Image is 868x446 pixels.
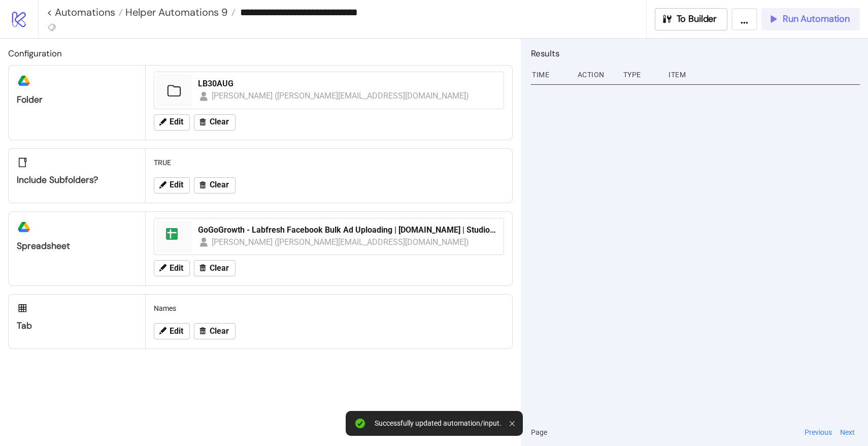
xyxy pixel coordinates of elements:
[17,320,137,332] div: Tab
[210,180,229,189] span: Clear
[212,89,470,102] div: [PERSON_NAME] ([PERSON_NAME][EMAIL_ADDRESS][DOMAIN_NAME])
[531,65,570,84] div: Time
[170,180,183,189] span: Edit
[17,94,137,106] div: Folder
[150,299,508,318] div: Names
[154,323,190,339] button: Edit
[170,264,183,273] span: Edit
[198,225,497,236] div: GoGoGrowth - Labfresh Facebook Bulk Ad Uploading | [DOMAIN_NAME] | Studio Plan v1.4
[577,65,615,84] div: Action
[802,427,835,438] button: Previous
[194,260,236,276] button: Clear
[655,8,728,30] button: To Builder
[123,7,236,17] a: Helper Automations 9
[47,7,123,17] a: < Automations
[667,65,860,84] div: Item
[677,13,717,25] span: To Builder
[154,260,190,276] button: Edit
[783,13,850,25] span: Run Automation
[622,65,661,84] div: Type
[170,117,183,126] span: Edit
[531,427,547,438] span: Page
[731,8,757,30] button: ...
[194,177,236,194] button: Clear
[194,114,236,131] button: Clear
[170,327,183,336] span: Edit
[8,47,513,60] h2: Configuration
[761,8,860,30] button: Run Automation
[198,78,497,89] div: LB30AUG
[375,419,502,428] div: Successfully updated automation/input.
[837,427,858,438] button: Next
[212,236,470,248] div: [PERSON_NAME] ([PERSON_NAME][EMAIL_ADDRESS][DOMAIN_NAME])
[210,264,229,273] span: Clear
[150,153,508,172] div: TRUE
[194,323,236,339] button: Clear
[17,240,137,252] div: Spreadsheet
[210,117,229,126] span: Clear
[531,47,860,60] h2: Results
[154,177,190,194] button: Edit
[154,114,190,131] button: Edit
[123,6,228,19] span: Helper Automations 9
[17,174,137,186] div: Include subfolders?
[210,327,229,336] span: Clear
